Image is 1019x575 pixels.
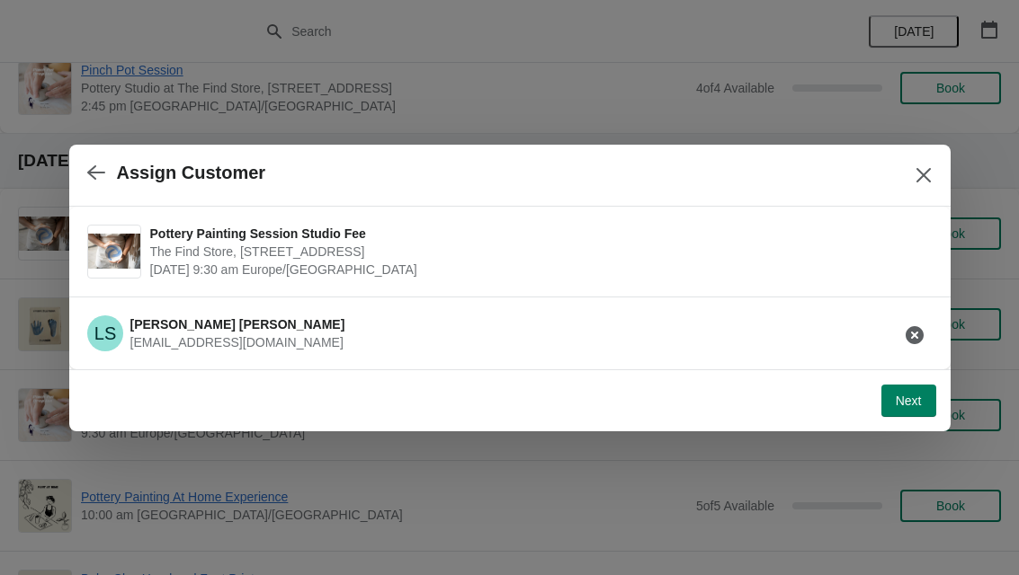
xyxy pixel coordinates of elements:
[87,315,123,351] span: Linda
[907,159,940,191] button: Close
[150,225,924,243] span: Pottery Painting Session Studio Fee
[88,234,140,269] img: Pottery Painting Session Studio Fee | The Find Store, 133 Burnt Ash Road, London SE12 8RA, UK | O...
[94,323,115,343] text: LS
[881,385,936,417] button: Next
[150,261,924,279] span: [DATE] 9:30 am Europe/[GEOGRAPHIC_DATA]
[150,243,924,261] span: The Find Store, [STREET_ADDRESS]
[117,163,266,183] h2: Assign Customer
[130,317,345,332] span: [PERSON_NAME] [PERSON_NAME]
[896,394,922,408] span: Next
[130,335,344,349] span: [EMAIL_ADDRESS][DOMAIN_NAME]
